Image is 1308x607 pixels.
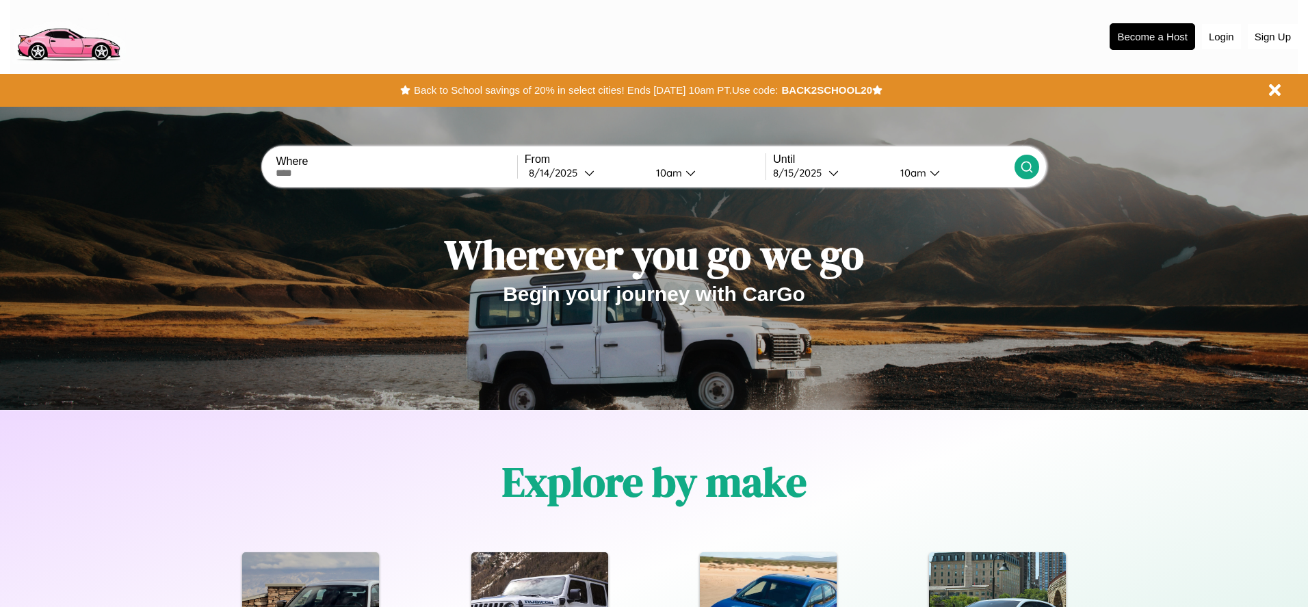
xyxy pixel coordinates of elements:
b: BACK2SCHOOL20 [781,84,872,96]
button: Become a Host [1110,23,1195,50]
h1: Explore by make [502,454,807,510]
button: Sign Up [1248,24,1298,49]
button: Login [1202,24,1241,49]
label: From [525,153,766,166]
button: 8/14/2025 [525,166,645,180]
button: 10am [645,166,766,180]
label: Where [276,155,516,168]
img: logo [10,7,126,64]
div: 10am [893,166,930,179]
label: Until [773,153,1014,166]
button: 10am [889,166,1014,180]
div: 8 / 15 / 2025 [773,166,828,179]
div: 10am [649,166,685,179]
div: 8 / 14 / 2025 [529,166,584,179]
button: Back to School savings of 20% in select cities! Ends [DATE] 10am PT.Use code: [410,81,781,100]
